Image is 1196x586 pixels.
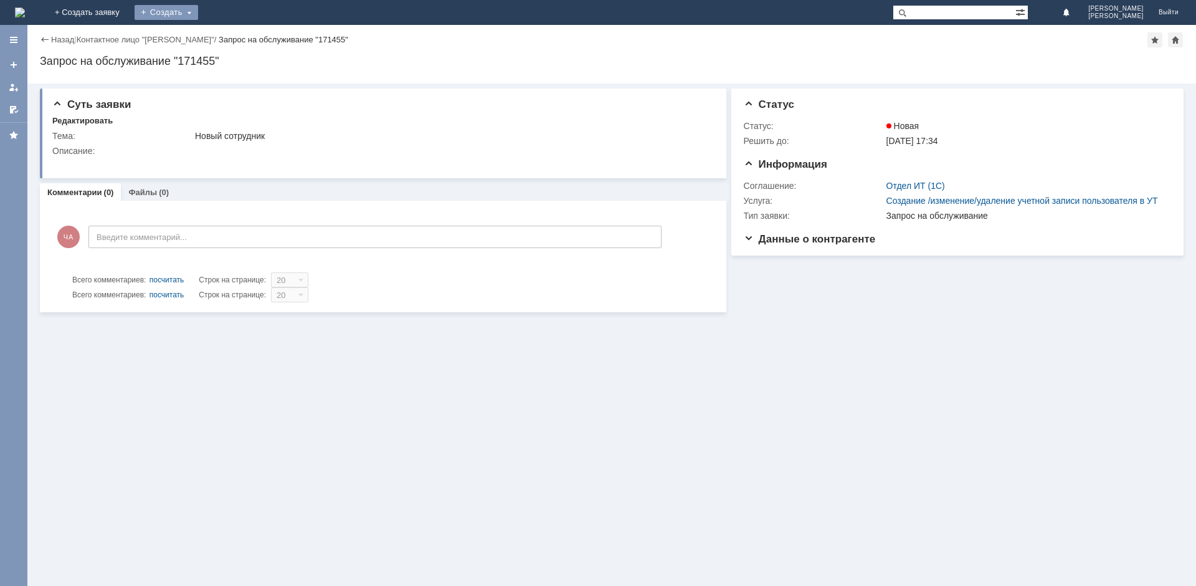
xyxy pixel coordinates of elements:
div: (0) [159,188,169,197]
span: Новая [886,121,919,131]
a: Перейти на домашнюю страницу [15,7,25,17]
i: Строк на странице: [72,287,266,302]
div: Описание: [52,146,710,156]
span: Суть заявки [52,98,131,110]
div: Добавить в избранное [1147,32,1162,47]
span: Расширенный поиск [1015,6,1028,17]
div: посчитать [149,287,184,302]
div: Статус: [744,121,884,131]
a: Создание /изменение/удаление учетной записи пользователя в УТ [886,196,1158,206]
div: Тема: [52,131,192,141]
div: Создать [135,5,198,20]
div: Решить до: [744,136,884,146]
span: [PERSON_NAME] [1088,5,1144,12]
div: Сделать домашней страницей [1168,32,1183,47]
div: (0) [104,188,114,197]
span: Всего комментариев: [72,276,146,284]
span: Всего комментариев: [72,291,146,299]
div: Тип заявки: [744,211,884,221]
div: / [77,35,219,44]
span: [DATE] 17:34 [886,136,938,146]
span: Статус [744,98,794,110]
a: Мои согласования [4,100,24,120]
div: Редактировать [52,116,113,126]
div: Запрос на обслуживание [886,211,1165,221]
span: Информация [744,158,827,170]
div: | [74,34,76,44]
a: Файлы [128,188,157,197]
i: Строк на странице: [72,272,266,287]
a: Создать заявку [4,55,24,75]
span: Данные о контрагенте [744,233,876,245]
div: посчитать [149,272,184,287]
a: Отдел ИТ (1С) [886,181,945,191]
img: logo [15,7,25,17]
a: Мои заявки [4,77,24,97]
span: [PERSON_NAME] [1088,12,1144,20]
div: Запрос на обслуживание "171455" [219,35,348,44]
div: Новый сотрудник [195,131,707,141]
a: Назад [51,35,74,44]
div: Запрос на обслуживание "171455" [40,55,1184,67]
a: Комментарии [47,188,102,197]
a: Контактное лицо "[PERSON_NAME]" [77,35,214,44]
span: ЧА [57,226,80,248]
div: Соглашение: [744,181,884,191]
div: Услуга: [744,196,884,206]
